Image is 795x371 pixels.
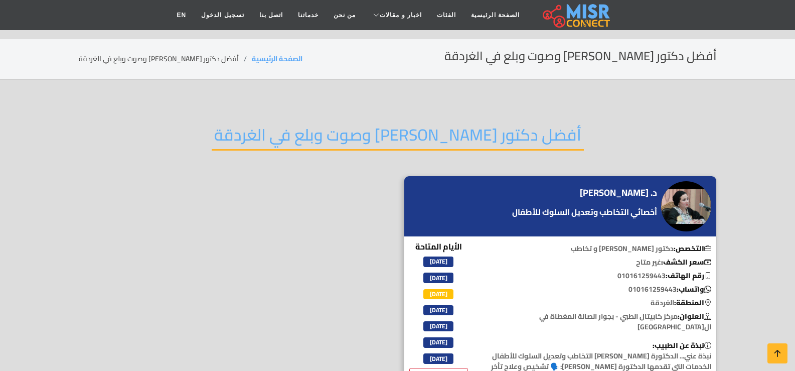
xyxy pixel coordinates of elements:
h2: أفضل دكتور [PERSON_NAME] وصوت وبلع في الغردقة [212,125,584,151]
span: [DATE] [423,257,453,267]
b: التخصص: [674,242,711,255]
a: تسجيل الدخول [194,6,251,25]
b: العنوان: [678,310,711,323]
p: دكتور [PERSON_NAME] و تخاطب [485,243,716,254]
b: المنطقة: [674,296,711,309]
p: الغردقة [485,298,716,308]
li: أفضل دكتور [PERSON_NAME] وصوت وبلع في الغردقة [79,54,252,64]
p: غير متاح [485,257,716,268]
span: [DATE] [423,305,453,315]
span: اخبار و مقالات [380,11,422,20]
img: د. رشا أحمد [661,181,711,231]
p: مركز كابيتال الطبي - بجوار الصالة المغطاة في ال[GEOGRAPHIC_DATA] [485,311,716,332]
h4: د. [PERSON_NAME] [580,187,657,198]
a: من نحن [326,6,363,25]
a: الصفحة الرئيسية [463,6,527,25]
a: أخصائي التخاطب وتعديل السلوك للأطفال [510,206,660,218]
h2: أفضل دكتور [PERSON_NAME] وصوت وبلع في الغردقة [444,49,717,64]
b: نبذة عن الطبيب: [653,339,711,352]
span: [DATE] [423,289,453,299]
a: د. [PERSON_NAME] [580,185,660,200]
p: 010161259443 [485,284,716,295]
b: رقم الهاتف: [666,269,711,282]
a: الفئات [429,6,463,25]
a: اتصل بنا [252,6,290,25]
b: سعر الكشف: [661,256,711,269]
b: واتساب: [677,283,711,296]
span: [DATE] [423,321,453,331]
p: 010161259443 [485,271,716,281]
a: الصفحة الرئيسية [252,52,302,65]
img: main.misr_connect [543,3,610,28]
span: [DATE] [423,273,453,283]
a: خدماتنا [290,6,326,25]
a: EN [170,6,194,25]
span: [DATE] [423,337,453,347]
a: اخبار و مقالات [363,6,429,25]
span: [DATE] [423,353,453,363]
